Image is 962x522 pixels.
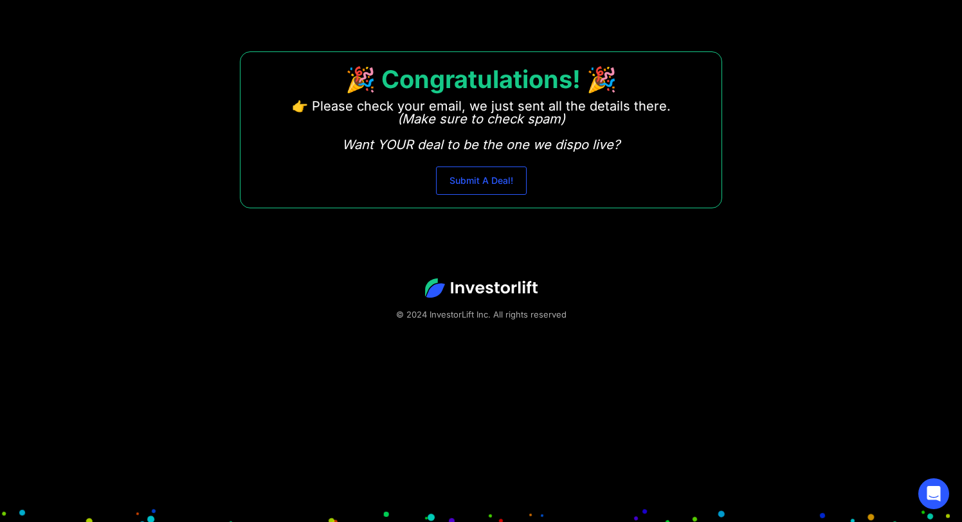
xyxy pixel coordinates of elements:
em: (Make sure to check spam) Want YOUR deal to be the one we dispo live? [342,111,620,152]
p: 👉 Please check your email, we just sent all the details there. ‍ [292,100,671,151]
div: © 2024 InvestorLift Inc. All rights reserved [45,308,917,321]
strong: 🎉 Congratulations! 🎉 [345,64,617,94]
a: Submit A Deal! [436,166,527,195]
div: Open Intercom Messenger [918,478,949,509]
